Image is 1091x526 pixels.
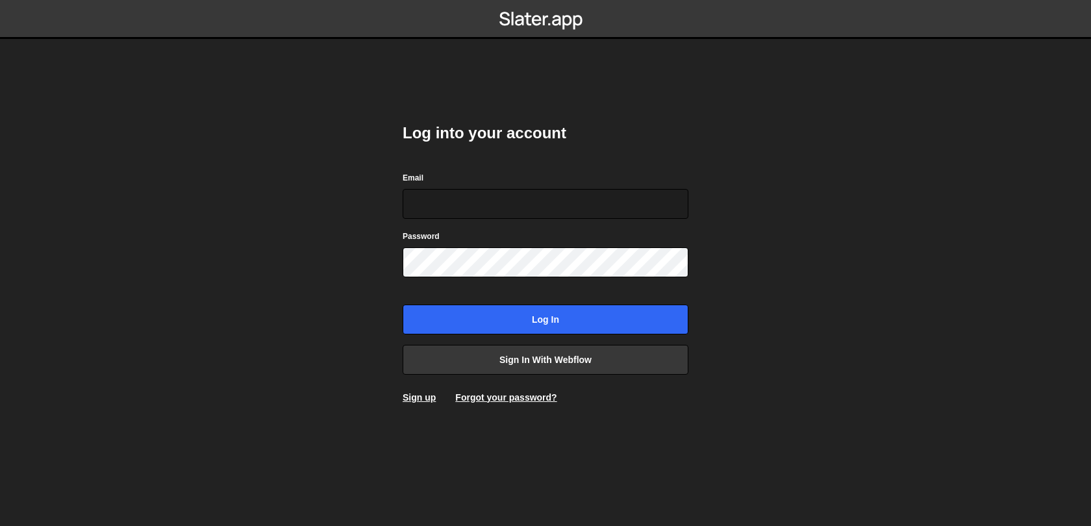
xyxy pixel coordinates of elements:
input: Log in [403,305,688,334]
label: Email [403,171,423,184]
a: Sign up [403,392,436,403]
a: Sign in with Webflow [403,345,688,375]
h2: Log into your account [403,123,688,144]
label: Password [403,230,440,243]
a: Forgot your password? [455,392,557,403]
